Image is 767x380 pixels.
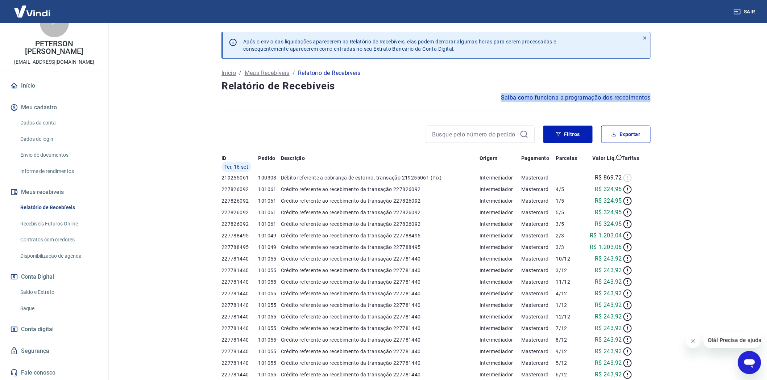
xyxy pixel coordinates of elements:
p: Crédito referente ao recebimento da transação 227826092 [281,186,480,193]
p: 227781440 [221,336,258,343]
p: Crédito referente ao recebimento da transação 227826092 [281,197,480,204]
p: Crédito referente ao recebimento da transação 227781440 [281,336,480,343]
p: ID [221,155,227,162]
span: Ter, 16 set [224,163,248,170]
p: Intermediador [480,325,521,332]
p: R$ 243,92 [595,301,622,309]
p: Intermediador [480,301,521,309]
p: 227781440 [221,348,258,355]
p: Mastercard [521,301,556,309]
a: Saldo e Extrato [17,285,100,300]
p: 101049 [258,244,281,251]
p: Intermediador [480,255,521,262]
p: 4/5 [556,186,582,193]
p: 9/12 [556,348,582,355]
p: Crédito referente ao recebimento da transação 227781440 [281,290,480,297]
p: R$ 243,92 [595,324,622,333]
p: 227826092 [221,209,258,216]
p: 101055 [258,255,281,262]
p: Intermediador [480,244,521,251]
span: Saiba como funciona a programação dos recebimentos [501,93,651,102]
p: 101055 [258,325,281,332]
p: 8/12 [556,336,582,343]
a: Envio de documentos [17,148,100,162]
p: 227781440 [221,325,258,332]
p: Mastercard [521,174,556,181]
p: 5/12 [556,359,582,367]
p: R$ 243,92 [595,359,622,367]
p: 101055 [258,371,281,378]
p: Mastercard [521,313,556,320]
p: Intermediador [480,232,521,239]
a: Início [9,78,100,94]
p: 219255061 [221,174,258,181]
p: 3/3 [556,244,582,251]
p: Intermediador [480,359,521,367]
a: Dados da conta [17,115,100,130]
p: 227826092 [221,186,258,193]
a: Início [221,69,236,77]
p: R$ 243,92 [595,312,622,321]
p: / [293,69,295,77]
p: Descrição [281,155,305,162]
p: 227826092 [221,197,258,204]
p: 227781440 [221,290,258,297]
p: Mastercard [521,278,556,286]
p: Mastercard [521,267,556,274]
a: Informe de rendimentos [17,164,100,179]
p: R$ 243,92 [595,278,622,286]
p: Intermediador [480,336,521,343]
p: Mastercard [521,371,556,378]
p: R$ 324,95 [595,197,622,205]
button: Meus recebíveis [9,184,100,200]
p: PETERSON [PERSON_NAME] [6,40,103,55]
p: 1/12 [556,301,582,309]
p: R$ 243,92 [595,335,622,344]
p: 227781440 [221,278,258,286]
p: Mastercard [521,359,556,367]
p: Crédito referente ao recebimento da transação 227781440 [281,359,480,367]
p: Valor Líq. [593,155,616,162]
p: R$ 324,95 [595,185,622,194]
p: Mastercard [521,220,556,228]
p: 227781440 [221,255,258,262]
p: 227788495 [221,232,258,239]
p: Intermediador [480,220,521,228]
p: Crédito referente ao recebimento da transação 227781440 [281,267,480,274]
p: 3/12 [556,267,582,274]
p: Pedido [258,155,275,162]
p: Parcelas [556,155,577,162]
p: 227781440 [221,371,258,378]
p: Intermediador [480,348,521,355]
p: Mastercard [521,255,556,262]
p: 101061 [258,220,281,228]
button: Sair [732,5,758,18]
p: Intermediador [480,313,521,320]
p: Mastercard [521,209,556,216]
p: R$ 1.203,04 [590,231,622,240]
p: 5/5 [556,209,582,216]
iframe: Fechar mensagem [686,334,701,348]
a: Dados de login [17,132,100,147]
p: 6/12 [556,371,582,378]
p: R$ 1.203,06 [590,243,622,252]
span: Conta digital [21,324,54,334]
input: Busque pelo número do pedido [432,129,517,140]
p: Crédito referente ao recebimento da transação 227781440 [281,348,480,355]
p: 101055 [258,290,281,297]
a: Meus Recebíveis [245,69,290,77]
p: Intermediador [480,290,521,297]
p: Mastercard [521,325,556,332]
p: Débito referente a cobrança de estorno, transação 219255061 (Pix) [281,174,480,181]
p: R$ 243,92 [595,289,622,298]
p: 11/12 [556,278,582,286]
p: 227788495 [221,244,258,251]
p: Crédito referente ao recebimento da transação 227788495 [281,244,480,251]
p: 101061 [258,186,281,193]
p: Mastercard [521,336,556,343]
p: 101055 [258,359,281,367]
p: -R$ 869,72 [593,173,622,182]
p: 227781440 [221,267,258,274]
